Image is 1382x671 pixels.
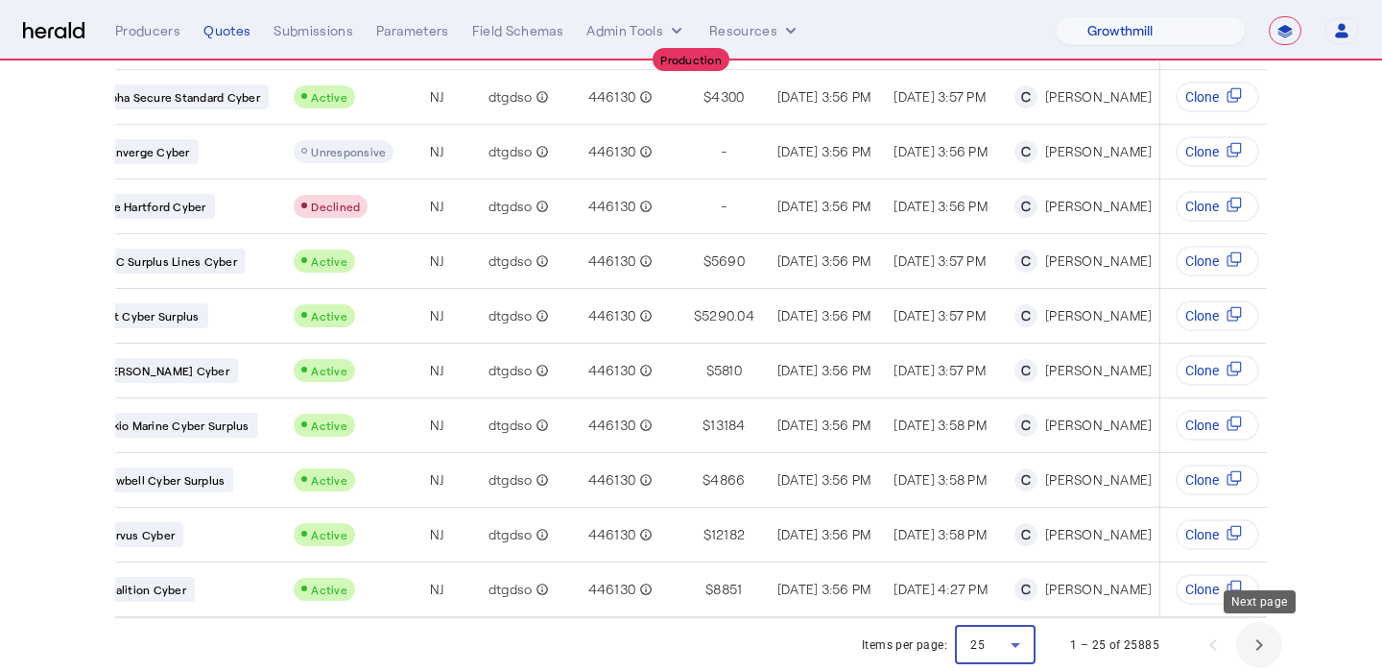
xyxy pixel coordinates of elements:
span: Declined [311,200,360,213]
span: [DATE] 3:56 PM [777,581,871,597]
button: Clone [1176,355,1259,386]
button: Clone [1176,465,1259,495]
span: [DATE] 3:57 PM [894,307,986,324]
span: [DATE] 4:27 PM [894,581,988,597]
button: internal dropdown menu [586,21,686,40]
span: 4300 [711,87,744,107]
button: Next page [1236,622,1282,668]
button: Clone [1176,519,1259,550]
span: Clone [1185,252,1219,271]
mat-icon: info_outline [532,580,549,599]
span: NJ [430,525,444,544]
button: Clone [1176,136,1259,167]
span: Clone [1185,470,1219,490]
span: dtgdso [488,416,533,435]
span: [DATE] 3:56 PM [777,143,871,159]
span: dtgdso [488,580,533,599]
div: C [1014,468,1037,491]
span: [PERSON_NAME] Cyber [100,363,229,378]
span: NJ [430,580,444,599]
mat-icon: info_outline [532,416,549,435]
span: [DATE] 3:56 PM [777,417,871,433]
div: C [1014,359,1037,382]
span: dtgdso [488,252,533,271]
span: dtgdso [488,87,533,107]
span: [DATE] 3:57 PM [894,88,986,105]
mat-icon: info_outline [635,306,653,325]
span: NJ [430,416,444,435]
span: $ [703,87,711,107]
span: 8851 [713,580,742,599]
span: Clone [1185,525,1219,544]
span: $ [703,525,711,544]
span: [DATE] 3:56 PM [777,307,871,324]
span: 5290.04 [702,306,754,325]
span: dtgdso [488,470,533,490]
mat-icon: info_outline [532,361,549,380]
span: 12182 [711,525,745,544]
span: 4866 [710,470,745,490]
span: [DATE] 3:56 PM [777,88,871,105]
span: $ [694,306,702,325]
div: [PERSON_NAME] [1045,306,1152,325]
div: C [1014,523,1037,546]
span: 446130 [588,252,636,271]
span: dtgdso [488,525,533,544]
span: Active [311,473,347,487]
span: [DATE] 3:56 PM [777,362,871,378]
span: [DATE] 3:56 PM [894,198,988,214]
span: Clone [1185,197,1219,216]
span: [DATE] 3:56 PM [777,471,871,488]
mat-icon: info_outline [532,306,549,325]
span: Cowbell Cyber Surplus [100,472,225,488]
div: Production [653,48,729,71]
span: dtgdso [488,142,533,161]
div: Next page [1224,590,1296,613]
span: Brit Cyber Surplus [100,308,200,324]
span: Active [311,254,347,268]
span: 446130 [588,197,636,216]
div: [PERSON_NAME] [1045,361,1152,380]
img: Herald Logo [23,22,84,40]
button: Clone [1176,300,1259,331]
div: Submissions [274,21,353,40]
span: [DATE] 3:58 PM [894,526,987,542]
span: [DATE] 3:56 PM [894,143,988,159]
span: Clone [1185,87,1219,107]
mat-icon: info_outline [635,142,653,161]
span: $ [703,416,710,435]
span: 5810 [714,361,742,380]
div: C [1014,195,1037,218]
span: Active [311,528,347,541]
div: Producers [115,21,180,40]
span: 446130 [588,580,636,599]
button: Resources dropdown menu [709,21,800,40]
span: Elpha Secure Standard Cyber [100,89,260,105]
div: C [1014,414,1037,437]
mat-icon: info_outline [635,525,653,544]
span: 446130 [588,306,636,325]
div: C [1014,304,1037,327]
div: [PERSON_NAME] [1045,580,1152,599]
span: Clone [1185,142,1219,161]
span: 446130 [588,87,636,107]
mat-icon: info_outline [635,580,653,599]
mat-icon: info_outline [532,197,549,216]
span: $ [706,361,714,380]
span: [DATE] 3:56 PM [777,526,871,542]
span: NJ [430,197,444,216]
span: 446130 [588,416,636,435]
span: [DATE] 3:58 PM [894,417,987,433]
button: Clone [1176,410,1259,441]
div: C [1014,578,1037,601]
span: CFC Surplus Lines Cyber [100,253,237,269]
span: 446130 [588,142,636,161]
span: dtgdso [488,361,533,380]
div: [PERSON_NAME] [1045,525,1152,544]
mat-icon: info_outline [532,470,549,490]
span: Clone [1185,580,1219,599]
span: [DATE] 3:58 PM [894,471,987,488]
div: [PERSON_NAME] [1045,197,1152,216]
span: Active [311,364,347,377]
span: 13184 [710,416,745,435]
